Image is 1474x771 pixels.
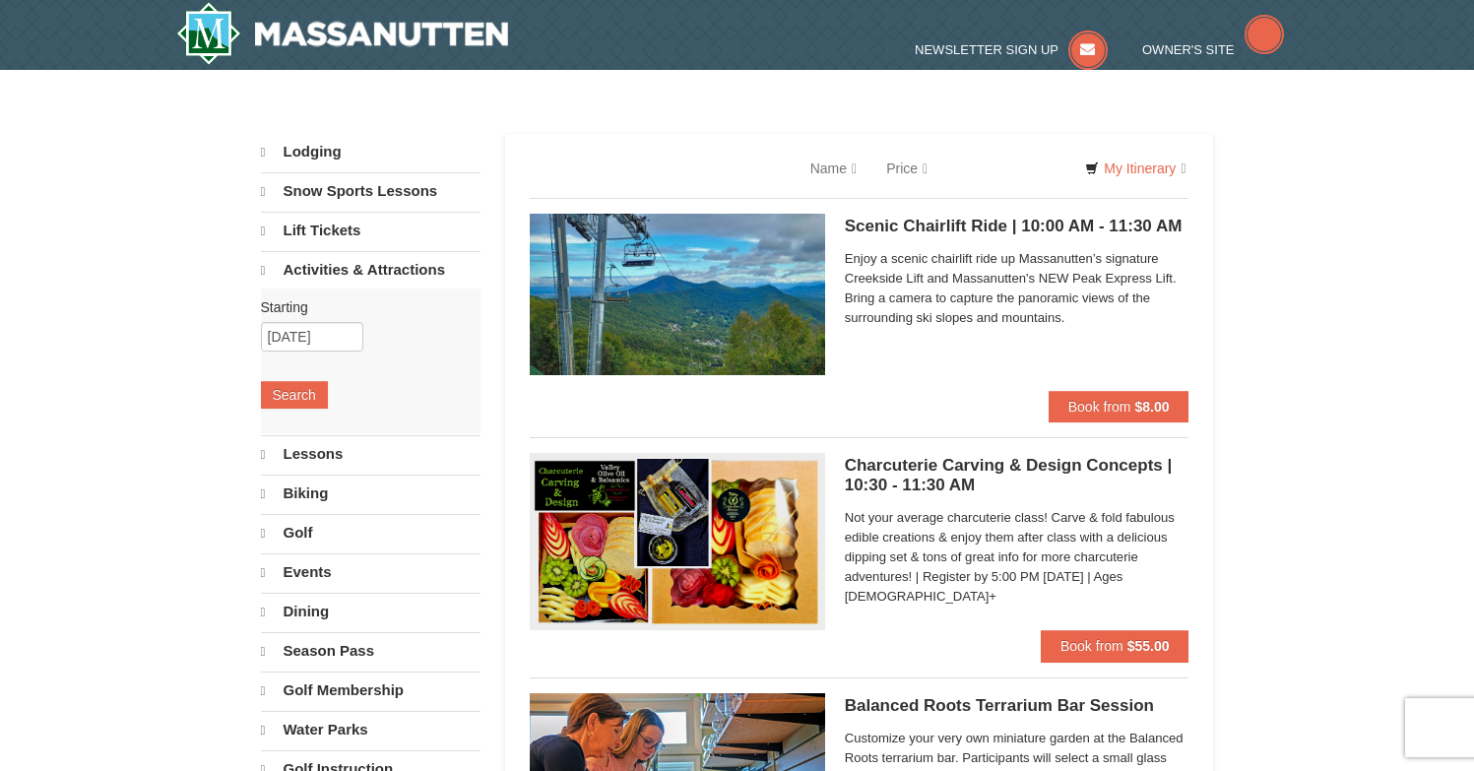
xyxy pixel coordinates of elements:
[261,553,481,591] a: Events
[796,149,871,188] a: Name
[261,593,481,630] a: Dining
[915,42,1058,57] span: Newsletter Sign Up
[261,172,481,210] a: Snow Sports Lessons
[915,42,1108,57] a: Newsletter Sign Up
[176,2,509,65] img: Massanutten Resort Logo
[1142,42,1284,57] a: Owner's Site
[261,711,481,748] a: Water Parks
[1041,630,1189,662] button: Book from $55.00
[261,632,481,670] a: Season Pass
[261,297,466,317] label: Starting
[261,251,481,289] a: Activities & Attractions
[261,212,481,249] a: Lift Tickets
[530,453,825,629] img: 18871151-79-7a7e7977.png
[1142,42,1235,57] span: Owner's Site
[845,456,1189,495] h5: Charcuterie Carving & Design Concepts | 10:30 - 11:30 AM
[1127,638,1170,654] strong: $55.00
[1072,154,1198,183] a: My Itinerary
[1049,391,1189,422] button: Book from $8.00
[261,672,481,709] a: Golf Membership
[845,217,1189,236] h5: Scenic Chairlift Ride | 10:00 AM - 11:30 AM
[871,149,942,188] a: Price
[176,2,509,65] a: Massanutten Resort
[261,475,481,512] a: Biking
[261,381,328,409] button: Search
[261,435,481,473] a: Lessons
[261,134,481,170] a: Lodging
[845,508,1189,607] span: Not your average charcuterie class! Carve & fold fabulous edible creations & enjoy them after cla...
[1134,399,1169,415] strong: $8.00
[845,249,1189,328] span: Enjoy a scenic chairlift ride up Massanutten’s signature Creekside Lift and Massanutten's NEW Pea...
[1060,638,1123,654] span: Book from
[261,514,481,551] a: Golf
[1068,399,1131,415] span: Book from
[530,214,825,375] img: 24896431-1-a2e2611b.jpg
[845,696,1189,716] h5: Balanced Roots Terrarium Bar Session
